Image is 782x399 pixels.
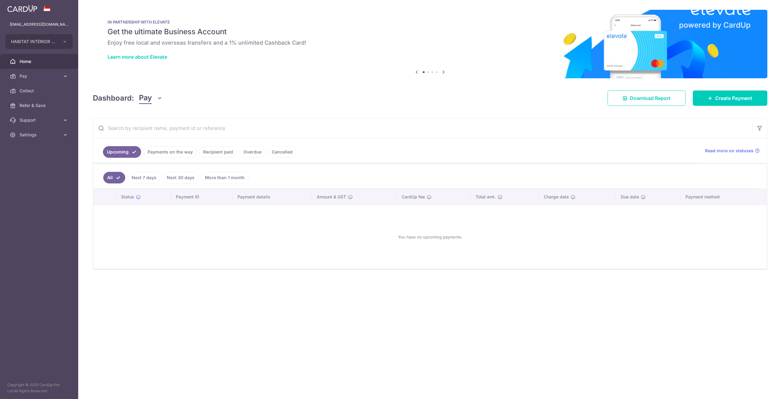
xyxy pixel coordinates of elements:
a: Learn more about Elevate [108,54,167,60]
a: Recipient paid [199,146,237,158]
a: Download Report [608,91,685,106]
th: Payment ID [171,189,232,205]
span: Download Report [630,94,671,102]
h6: Enjoy free local and overseas transfers and a 1% unlimited Cashback Card! [108,39,753,46]
button: HABITAT INTERIOR PTE. LTD. [5,34,73,49]
span: Support [20,117,60,123]
a: Next 7 days [128,172,160,183]
span: HABITAT INTERIOR PTE. LTD. [11,39,56,45]
button: Pay [139,92,163,104]
p: IN PARTNERSHIP WITH ELEVATE [108,20,753,24]
span: Due date [621,194,639,200]
span: Create Payment [715,94,752,102]
span: Refer & Save [20,102,60,109]
div: You have no upcoming payments. [101,210,759,264]
span: Amount & GST [317,194,346,200]
h5: Get the ultimate Business Account [108,27,753,37]
th: Payment details [232,189,312,205]
span: Total amt. [476,194,496,200]
img: CardUp [7,5,37,12]
span: Pay [20,73,60,79]
span: Settings [20,132,60,138]
img: Renovation banner [93,10,767,78]
span: Status [121,194,134,200]
span: CardUp fee [402,194,425,200]
h4: Dashboard: [93,93,134,104]
a: Cancelled [268,146,297,158]
a: All [103,172,125,183]
a: Overdue [239,146,265,158]
a: More than 1 month [201,172,249,183]
a: Read more on statuses [705,148,760,154]
span: Pay [139,92,152,104]
span: Charge date [544,194,569,200]
th: Payment method [681,189,767,205]
iframe: Opens a widget where you can find more information [743,381,776,396]
span: Read more on statuses [705,148,754,154]
a: Payments on the way [144,146,197,158]
p: [EMAIL_ADDRESS][DOMAIN_NAME] [10,21,68,28]
span: Collect [20,88,60,94]
a: Upcoming [103,146,141,158]
input: Search by recipient name, payment id or reference [93,118,752,138]
a: Create Payment [693,91,767,106]
span: Home [20,58,60,65]
a: Next 30 days [163,172,199,183]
